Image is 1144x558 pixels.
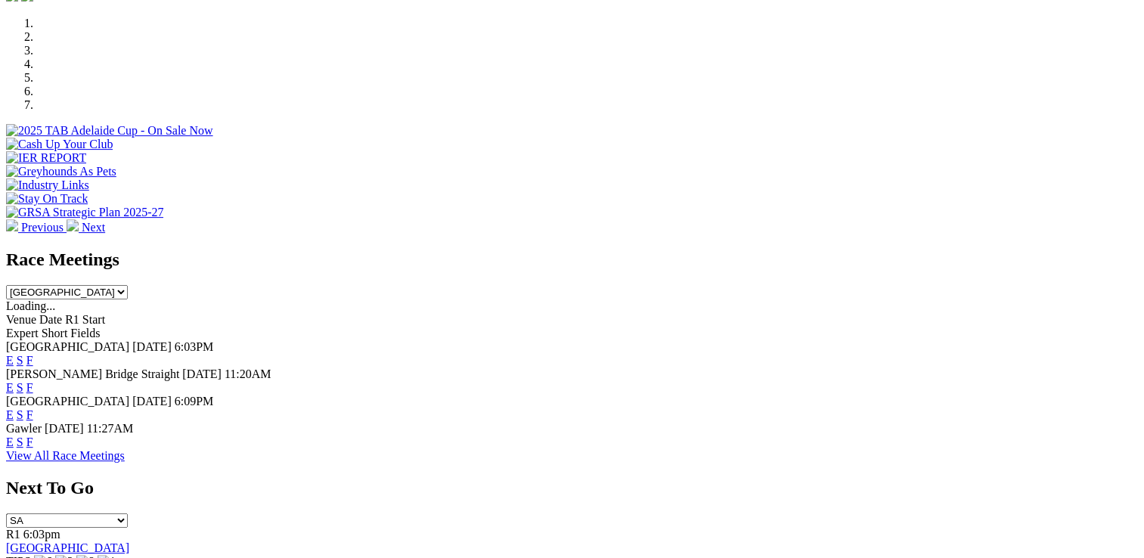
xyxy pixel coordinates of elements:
[39,313,62,326] span: Date
[6,408,14,421] a: E
[17,354,23,367] a: S
[70,327,100,339] span: Fields
[42,327,68,339] span: Short
[132,395,172,408] span: [DATE]
[6,528,20,541] span: R1
[67,221,105,234] a: Next
[175,395,214,408] span: 6:09PM
[182,367,222,380] span: [DATE]
[45,422,84,435] span: [DATE]
[17,381,23,394] a: S
[65,313,105,326] span: R1 Start
[6,299,55,312] span: Loading...
[6,422,42,435] span: Gawler
[87,422,134,435] span: 11:27AM
[17,436,23,448] a: S
[175,340,214,353] span: 6:03PM
[6,381,14,394] a: E
[67,219,79,231] img: chevron-right-pager-white.svg
[225,367,271,380] span: 11:20AM
[6,436,14,448] a: E
[23,528,60,541] span: 6:03pm
[6,221,67,234] a: Previous
[21,221,64,234] span: Previous
[6,219,18,231] img: chevron-left-pager-white.svg
[26,408,33,421] a: F
[6,250,1138,270] h2: Race Meetings
[6,449,125,462] a: View All Race Meetings
[26,436,33,448] a: F
[26,381,33,394] a: F
[6,178,89,192] img: Industry Links
[6,192,88,206] img: Stay On Track
[82,221,105,234] span: Next
[6,340,129,353] span: [GEOGRAPHIC_DATA]
[17,408,23,421] a: S
[6,327,39,339] span: Expert
[6,151,86,165] img: IER REPORT
[6,478,1138,498] h2: Next To Go
[6,165,116,178] img: Greyhounds As Pets
[6,395,129,408] span: [GEOGRAPHIC_DATA]
[6,313,36,326] span: Venue
[6,206,163,219] img: GRSA Strategic Plan 2025-27
[6,124,213,138] img: 2025 TAB Adelaide Cup - On Sale Now
[6,354,14,367] a: E
[132,340,172,353] span: [DATE]
[6,138,113,151] img: Cash Up Your Club
[6,367,179,380] span: [PERSON_NAME] Bridge Straight
[26,354,33,367] a: F
[6,541,129,554] a: [GEOGRAPHIC_DATA]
